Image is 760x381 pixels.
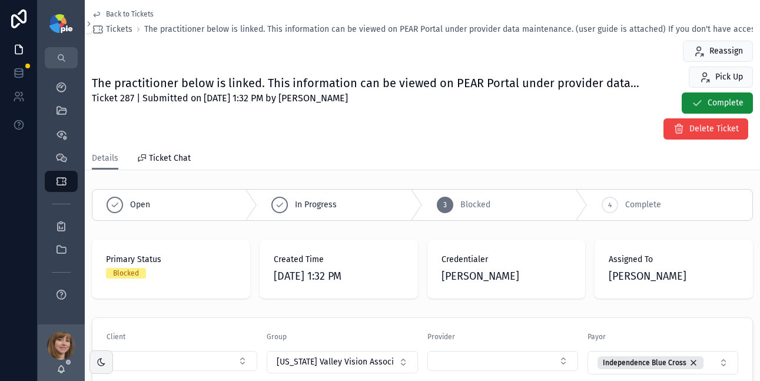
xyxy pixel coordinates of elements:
span: Assigned To [609,254,739,266]
span: Open [130,199,150,211]
button: Select Button [107,351,257,371]
span: [US_STATE] Valley Vision Associates Group Practice, LLC [277,356,393,368]
span: 4 [608,200,612,210]
button: Delete Ticket [663,118,748,140]
span: Ticket Chat [149,153,191,164]
span: Blocked [460,199,490,211]
span: Client [107,333,125,341]
div: scrollable content [38,68,85,320]
a: Details [92,148,118,170]
span: Complete [625,199,661,211]
span: [PERSON_NAME] [609,268,686,284]
span: Reassign [709,45,743,57]
a: Ticket Chat [137,148,191,171]
div: Blocked [113,268,139,279]
span: Credentialer [442,254,572,266]
a: Tickets [92,24,132,35]
span: Details [92,153,118,164]
span: 3 [443,200,447,210]
button: Select Button [267,351,417,373]
span: Back to Tickets [106,9,154,19]
span: Ticket 287 | Submitted on [DATE] 1:32 PM by [PERSON_NAME] [92,91,642,105]
span: Tickets [106,24,132,35]
button: Complete [682,92,753,114]
a: Back to Tickets [92,9,154,19]
span: Complete [708,97,744,109]
h1: The practitioner below is linked. This information can be viewed on PEAR Portal under provider da... [92,75,642,91]
span: [PERSON_NAME] [442,268,519,284]
span: Primary Status [106,254,236,266]
span: Delete Ticket [689,123,739,135]
span: Independence Blue Cross [603,358,686,367]
span: In Progress [295,199,337,211]
button: Reassign [683,41,753,62]
span: Created Time [274,254,404,266]
button: Select Button [588,351,738,375]
span: Provider [427,333,455,341]
span: Group [267,333,287,341]
span: Payor [588,333,606,341]
span: [DATE] 1:32 PM [274,268,404,284]
button: Pick Up [689,67,753,88]
button: Select Button [427,351,578,371]
img: App logo [49,14,72,33]
button: Unselect 202 [598,356,703,369]
span: Pick Up [715,71,743,83]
